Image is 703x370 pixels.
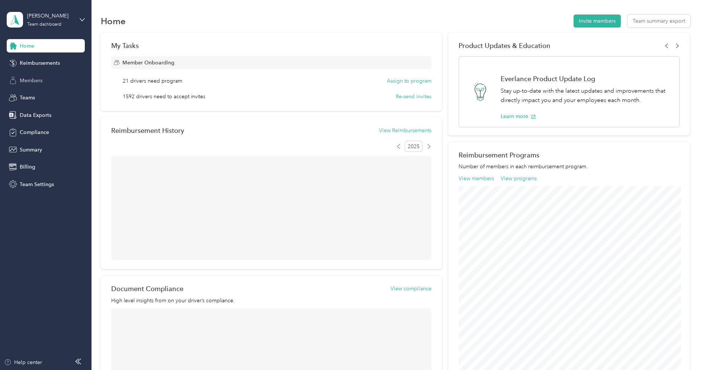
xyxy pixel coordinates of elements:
button: Invite members [574,15,621,28]
button: View Reimbursements [379,127,431,134]
button: Team summary export [627,15,690,28]
span: Summary [20,146,42,154]
span: 2025 [405,141,423,152]
span: Member Onboarding [122,59,174,67]
button: View compliance [391,285,431,293]
button: Assign to program [387,77,431,85]
button: Help center [4,358,42,366]
button: Re-send invites [396,93,431,101]
span: Data Exports [20,111,51,119]
span: Members [20,77,42,84]
h1: Everlance Product Update Log [501,75,671,83]
p: Stay up-to-date with the latest updates and improvements that directly impact you and your employ... [501,86,671,105]
button: View programs [501,175,537,182]
h1: Home [101,17,126,25]
span: Home [20,42,34,50]
div: [PERSON_NAME] [27,12,74,20]
span: Reimbursements [20,59,60,67]
span: Compliance [20,128,49,136]
iframe: Everlance-gr Chat Button Frame [661,328,703,370]
div: My Tasks [111,42,431,50]
div: Team dashboard [27,22,61,27]
button: Learn more [501,112,536,120]
h2: Reimbursement Programs [459,151,680,159]
span: Teams [20,94,35,102]
span: Team Settings [20,181,54,188]
span: 1592 drivers need to accept invites [123,93,205,101]
span: 21 drivers need program [123,77,182,85]
span: Billing [20,163,35,171]
p: Number of members in each reimbursement program. [459,163,680,170]
h2: Document Compliance [111,285,183,293]
h2: Reimbursement History [111,127,184,134]
span: Product Updates & Education [459,42,550,50]
p: High level insights from on your driver’s compliance. [111,297,431,304]
button: View members [459,175,494,182]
